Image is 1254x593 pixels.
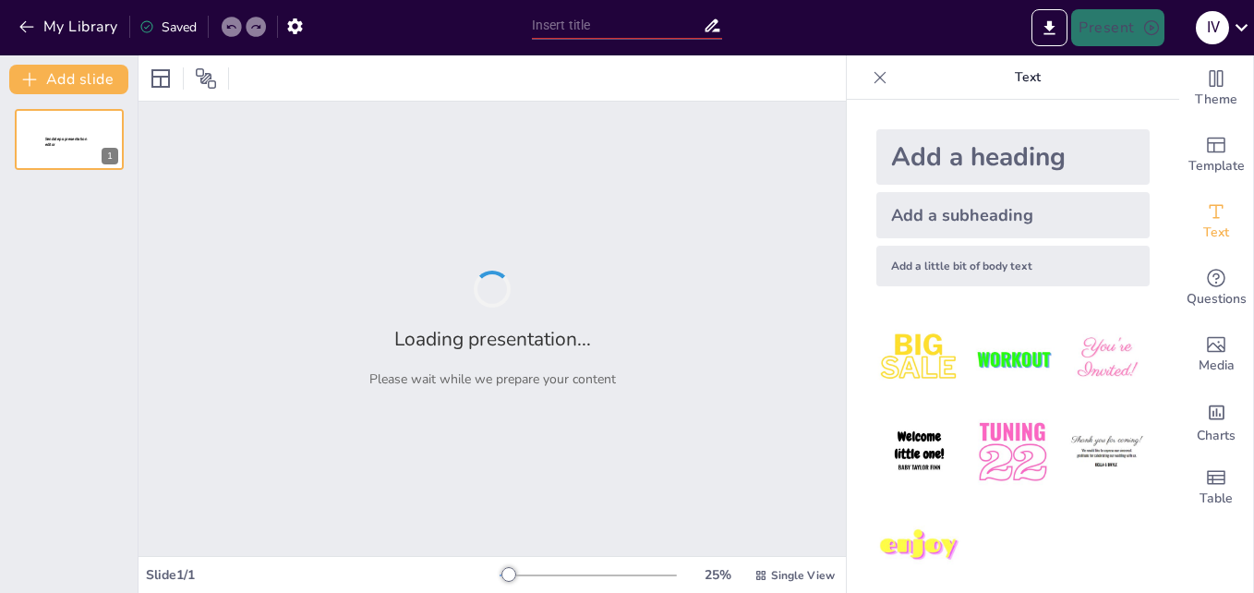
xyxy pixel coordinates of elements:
[146,64,175,93] div: Layout
[1071,9,1164,46] button: Present
[195,67,217,90] span: Position
[139,18,197,36] div: Saved
[876,246,1150,286] div: Add a little bit of body text
[876,503,962,589] img: 7.jpeg
[1200,489,1233,509] span: Table
[102,148,118,164] div: 1
[1179,321,1253,388] div: Add images, graphics, shapes or video
[1064,409,1150,495] img: 6.jpeg
[1197,426,1236,446] span: Charts
[1196,9,1229,46] button: I V
[1179,388,1253,454] div: Add charts and graphs
[532,12,703,39] input: Insert title
[970,316,1055,402] img: 2.jpeg
[1179,55,1253,122] div: Change the overall theme
[1187,289,1247,309] span: Questions
[1179,454,1253,521] div: Add a table
[45,137,87,147] span: Sendsteps presentation editor
[1179,188,1253,255] div: Add text boxes
[1199,356,1235,376] span: Media
[1179,255,1253,321] div: Get real-time input from your audience
[1196,11,1229,44] div: I V
[14,12,126,42] button: My Library
[876,409,962,495] img: 4.jpeg
[1064,316,1150,402] img: 3.jpeg
[394,326,591,352] h2: Loading presentation...
[1203,223,1229,243] span: Text
[970,409,1055,495] img: 5.jpeg
[1179,122,1253,188] div: Add ready made slides
[876,192,1150,238] div: Add a subheading
[895,55,1161,100] p: Text
[876,129,1150,185] div: Add a heading
[1031,9,1067,46] button: Export to PowerPoint
[369,370,616,388] p: Please wait while we prepare your content
[1188,156,1245,176] span: Template
[146,566,500,584] div: Slide 1 / 1
[1195,90,1237,110] span: Theme
[695,566,740,584] div: 25 %
[9,65,128,94] button: Add slide
[876,316,962,402] img: 1.jpeg
[15,109,124,170] div: 1
[771,568,835,583] span: Single View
